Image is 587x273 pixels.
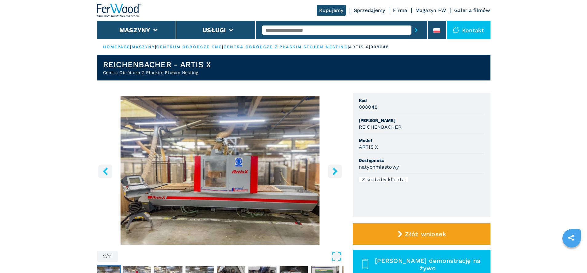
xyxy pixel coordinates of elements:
p: 008048 [371,44,389,50]
img: Ferwood [97,4,141,17]
div: Go to Slide 2 [97,96,343,245]
h3: 008048 [359,103,378,111]
h1: REICHENBACHER - ARTIS X [103,60,211,69]
span: Kod [359,97,484,103]
a: Magazyn FW [415,7,446,13]
button: submit-button [411,23,421,37]
span: | [130,45,131,49]
div: Z siedziby klienta [359,177,408,182]
a: Sprzedajemy [354,7,385,13]
a: centrum obróbcze cnc [156,45,222,49]
img: Centra Obróbcze Z Płaskim Stołem Nesting REICHENBACHER ARTIS X [97,96,343,245]
span: | [348,45,349,49]
span: / [106,254,108,259]
span: [PERSON_NAME] demonstrację na żywo [372,257,483,272]
a: maszyny [132,45,155,49]
button: Open Fullscreen [120,251,342,262]
span: Dostępność [359,157,484,163]
a: HOMEPAGE [103,45,130,49]
button: Maszyny [119,26,150,34]
a: Kupujemy [317,5,346,16]
button: Złóż wniosek [353,223,490,245]
div: Kontakt [447,21,490,39]
span: Złóż wniosek [405,230,446,238]
span: | [222,45,223,49]
a: Galeria filmów [454,7,490,13]
h2: Centra Obróbcze Z Płaskim Stołem Nesting [103,69,211,76]
span: 11 [108,254,112,259]
span: | [155,45,156,49]
span: 2 [103,254,106,259]
span: [PERSON_NAME] [359,117,484,123]
span: Model [359,137,484,143]
button: Usługi [203,26,226,34]
a: sharethis [563,230,579,245]
p: artis x | [349,44,371,50]
a: Firma [393,7,407,13]
h3: ARTIS X [359,143,379,150]
h3: natychmiastowy [359,163,399,170]
a: centra obróbcze z płaskim stołem nesting [224,45,348,49]
h3: REICHENBACHER [359,123,402,131]
button: right-button [328,164,342,178]
img: Kontakt [453,27,459,33]
iframe: Chat [561,245,582,268]
button: left-button [98,164,112,178]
